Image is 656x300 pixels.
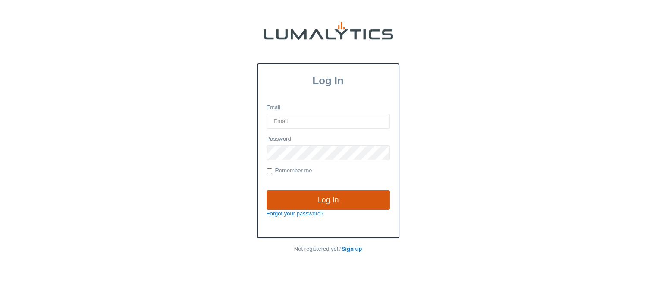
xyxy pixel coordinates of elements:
img: lumalytics-black-e9b537c871f77d9ce8d3a6940f85695cd68c596e3f819dc492052d1098752254.png [264,22,393,40]
input: Log In [267,190,390,210]
label: Email [267,104,281,112]
h3: Log In [258,75,399,87]
input: Email [267,114,390,129]
a: Sign up [342,246,362,252]
label: Remember me [267,167,312,175]
label: Password [267,135,291,143]
p: Not registered yet? [257,245,399,253]
a: Forgot your password? [267,210,324,217]
input: Remember me [267,168,272,174]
